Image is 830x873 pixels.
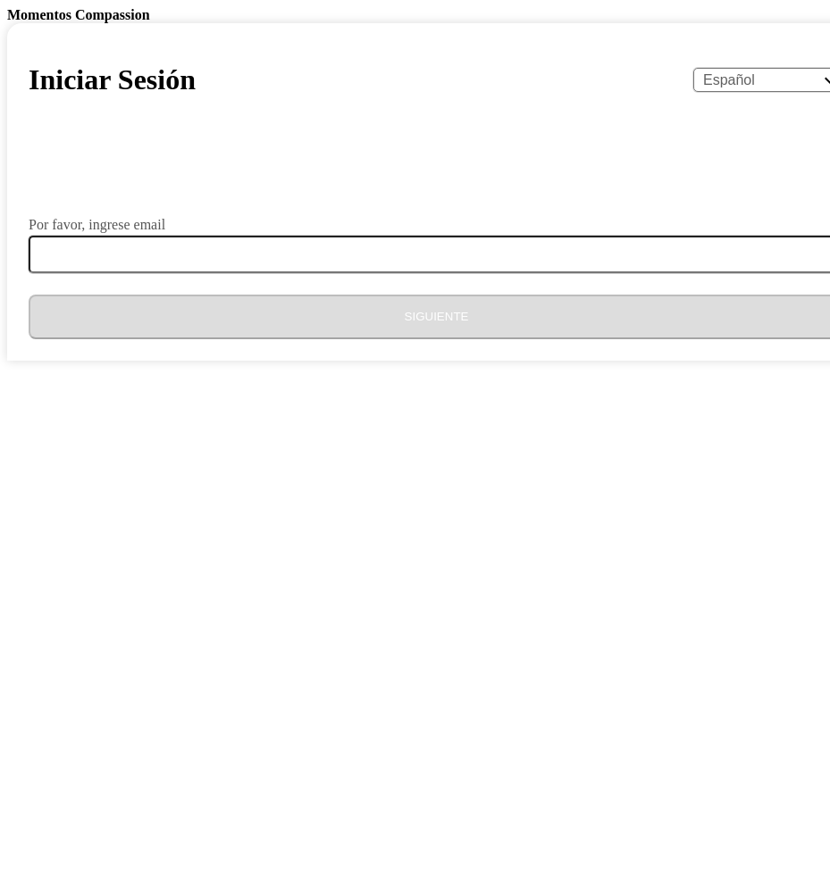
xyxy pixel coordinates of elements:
label: Por favor, ingrese email [29,218,165,232]
h1: Iniciar Sesión [29,63,196,96]
b: Momentos Compassion [7,7,150,22]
